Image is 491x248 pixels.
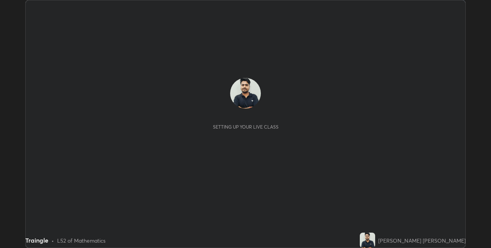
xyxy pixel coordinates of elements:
[51,236,54,245] div: •
[25,236,48,245] div: Traingle
[360,233,375,248] img: b406d335779a42458e6004bd5841f2bf.jpg
[378,236,466,245] div: [PERSON_NAME] [PERSON_NAME]
[230,78,261,109] img: b406d335779a42458e6004bd5841f2bf.jpg
[213,124,278,130] div: Setting up your live class
[57,236,105,245] div: L52 of Mathematics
